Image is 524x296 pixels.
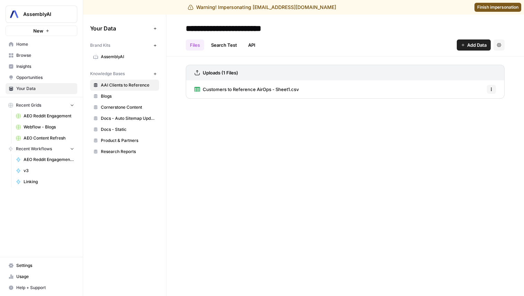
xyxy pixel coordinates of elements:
span: Insights [16,63,74,70]
a: AssemblyAI [90,51,159,62]
span: Research Reports [101,149,156,155]
span: Linking [24,179,74,185]
a: Blogs [90,91,159,102]
a: Search Test [207,39,241,51]
div: Warning! Impersonating [EMAIL_ADDRESS][DOMAIN_NAME] [188,4,336,11]
span: Recent Grids [16,102,41,108]
span: Cornerstone Content [101,104,156,110]
a: Linking [13,176,77,187]
a: Uploads (1 Files) [194,65,238,80]
button: Recent Grids [6,100,77,110]
span: Blogs [101,93,156,99]
span: New [33,27,43,34]
a: Docs - Static [90,124,159,135]
span: Your Data [16,86,74,92]
span: Usage [16,273,74,280]
button: Add Data [457,39,491,51]
span: Finish impersonation [477,4,518,10]
a: Browse [6,50,77,61]
span: AssemblyAI [101,54,156,60]
span: Help + Support [16,285,74,291]
span: v3 [24,168,74,174]
a: Product & Partners [90,135,159,146]
a: AEO Content Refresh [13,133,77,144]
a: AAI Clients to Reference [90,80,159,91]
span: Brand Kits [90,42,110,48]
span: Docs - Static [101,126,156,133]
span: AEO Reddit Engagement [24,113,74,119]
a: Opportunities [6,72,77,83]
a: AEO Reddit Engagement [13,110,77,122]
span: Settings [16,262,74,269]
a: v3 [13,165,77,176]
a: Customers to Reference AirOps - Sheet1.csv [194,80,299,98]
a: Insights [6,61,77,72]
img: AssemblyAI Logo [8,8,20,20]
a: Webflow - Blogs [13,122,77,133]
button: Recent Workflows [6,144,77,154]
a: API [244,39,260,51]
span: Webflow - Blogs [24,124,74,130]
span: AAI Clients to Reference [101,82,156,88]
span: Opportunities [16,74,74,81]
span: Product & Partners [101,137,156,144]
span: Browse [16,52,74,59]
span: Customers to Reference AirOps - Sheet1.csv [203,86,299,93]
span: Knowledge Bases [90,71,125,77]
a: Home [6,39,77,50]
button: Workspace: AssemblyAI [6,6,77,23]
a: Your Data [6,83,77,94]
a: Research Reports [90,146,159,157]
span: AssemblyAI [23,11,65,18]
span: AEO Content Refresh [24,135,74,141]
span: Recent Workflows [16,146,52,152]
span: Your Data [90,24,151,33]
a: Usage [6,271,77,282]
a: AEO Reddit Engagement - Fork [13,154,77,165]
a: Files [186,39,204,51]
h3: Uploads (1 Files) [203,69,238,76]
button: New [6,26,77,36]
button: Help + Support [6,282,77,293]
a: Docs - Auto Sitemap Update [90,113,159,124]
a: Settings [6,260,77,271]
span: Home [16,41,74,47]
span: Add Data [467,42,487,48]
span: AEO Reddit Engagement - Fork [24,156,74,163]
a: Finish impersonation [474,3,521,12]
a: Cornerstone Content [90,102,159,113]
span: Docs - Auto Sitemap Update [101,115,156,122]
